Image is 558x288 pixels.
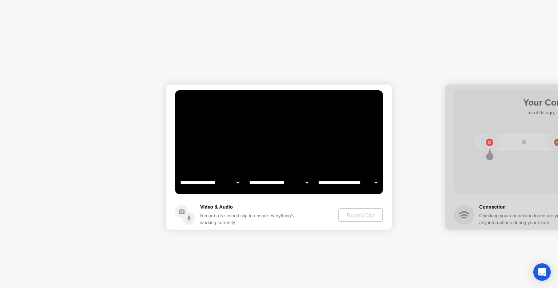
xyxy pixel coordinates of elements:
select: Available speakers [248,175,310,190]
div: Record a 5 second clip to ensure everything’s working correctly [200,212,297,226]
div: Record Clip [341,212,380,218]
button: Record Clip [338,208,383,222]
select: Available microphones [317,175,379,190]
h5: Video & Audio [200,203,297,211]
select: Available cameras [179,175,241,190]
div: Open Intercom Messenger [533,263,551,281]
